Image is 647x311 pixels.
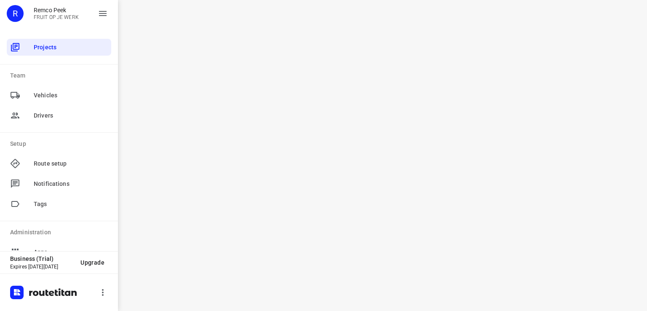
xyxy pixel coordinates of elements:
[34,159,108,168] span: Route setup
[34,111,108,120] span: Drivers
[10,255,74,262] p: Business (Trial)
[34,91,108,100] span: Vehicles
[7,107,111,124] div: Drivers
[10,139,111,148] p: Setup
[10,71,111,80] p: Team
[7,155,111,172] div: Route setup
[10,264,74,270] p: Expires [DATE][DATE]
[34,7,79,13] p: Remco Peek
[7,5,24,22] div: R
[7,87,111,104] div: Vehicles
[80,259,104,266] span: Upgrade
[74,255,111,270] button: Upgrade
[7,244,111,260] div: Apps
[34,14,79,20] p: FRUIT OP JE WERK
[34,180,108,188] span: Notifications
[34,200,108,209] span: Tags
[34,248,108,257] span: Apps
[7,39,111,56] div: Projects
[10,228,111,237] p: Administration
[34,43,108,52] span: Projects
[7,175,111,192] div: Notifications
[7,196,111,212] div: Tags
